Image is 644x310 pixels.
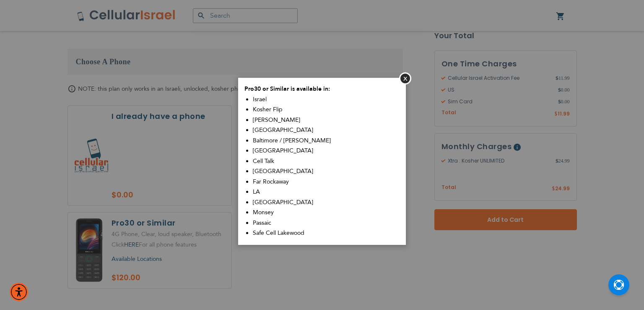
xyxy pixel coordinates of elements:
[253,188,260,196] span: LA
[253,219,271,227] span: Passaic
[253,147,313,155] span: [GEOGRAPHIC_DATA]
[253,198,313,206] span: [GEOGRAPHIC_DATA]
[253,229,304,237] span: Safe Cell Lakewood
[253,167,313,175] span: [GEOGRAPHIC_DATA]
[253,105,283,113] span: Kosher Flip
[10,283,28,301] div: Accessibility Menu
[253,137,331,144] span: Baltimore / [PERSON_NAME]
[244,85,330,93] span: Pro30 or Similar is available in:
[253,116,300,124] span: [PERSON_NAME]
[253,126,313,134] span: [GEOGRAPHIC_DATA]
[253,208,274,216] span: Monsey
[253,157,274,165] span: Cell Talk
[253,95,267,103] span: Israel
[253,178,289,186] span: Far Rockaway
